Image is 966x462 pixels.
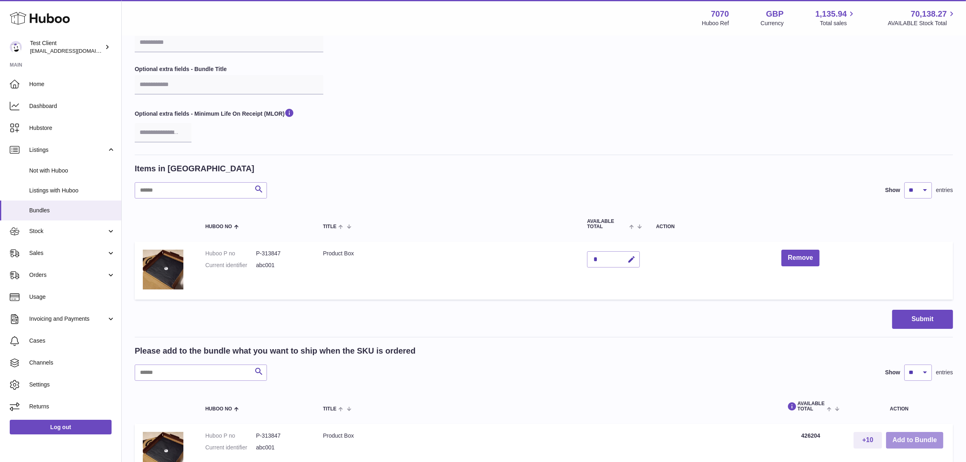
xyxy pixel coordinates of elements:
[29,124,115,132] span: Hubstore
[30,39,103,55] div: Test Client
[29,293,115,301] span: Usage
[10,41,22,53] img: internalAdmin-7070@internal.huboo.com
[711,9,729,19] strong: 7070
[29,249,107,257] span: Sales
[885,186,900,194] label: Show
[656,224,945,229] div: Action
[29,359,115,367] span: Channels
[256,250,307,257] dd: P-313847
[205,250,256,257] dt: Huboo P no
[205,224,232,229] span: Huboo no
[815,9,847,19] span: 1,135.94
[10,420,112,434] a: Log out
[761,19,784,27] div: Currency
[256,444,307,451] dd: abc001
[29,337,115,345] span: Cases
[205,444,256,451] dt: Current identifier
[702,19,729,27] div: Huboo Ref
[892,310,953,329] button: Submit
[29,207,115,214] span: Bundles
[936,369,953,376] span: entries
[885,369,900,376] label: Show
[29,80,115,88] span: Home
[29,381,115,389] span: Settings
[846,393,953,420] th: Action
[888,19,956,27] span: AVAILABLE Stock Total
[29,271,107,279] span: Orders
[205,406,232,412] span: Huboo no
[315,242,579,300] td: Product Box
[29,403,115,410] span: Returns
[29,102,115,110] span: Dashboard
[815,9,856,27] a: 1,135.94 Total sales
[911,9,947,19] span: 70,138.27
[205,261,256,269] dt: Current identifier
[29,315,107,323] span: Invoicing and Payments
[143,250,183,289] img: Product Box
[29,187,115,194] span: Listings with Huboo
[323,224,336,229] span: Title
[205,432,256,440] dt: Huboo P no
[766,9,783,19] strong: GBP
[135,108,323,121] label: Optional extra fields - Minimum Life On Receipt (MLOR)
[886,432,943,449] button: Add to Bundle
[587,219,627,229] span: AVAILABLE Total
[936,186,953,194] span: entries
[30,47,119,54] span: [EMAIL_ADDRESS][DOMAIN_NAME]
[29,167,115,175] span: Not with Huboo
[820,19,856,27] span: Total sales
[256,432,307,440] dd: P-313847
[135,345,415,356] h2: Please add to the bundle what you want to ship when the SKU is ordered
[29,227,107,235] span: Stock
[784,401,825,412] span: AVAILABLE Total
[135,65,323,73] label: Optional extra fields - Bundle Title
[29,146,107,154] span: Listings
[256,261,307,269] dd: abc001
[135,163,254,174] h2: Items in [GEOGRAPHIC_DATA]
[854,432,882,449] button: +10
[888,9,956,27] a: 70,138.27 AVAILABLE Stock Total
[781,250,820,266] button: Remove
[323,406,336,412] span: Title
